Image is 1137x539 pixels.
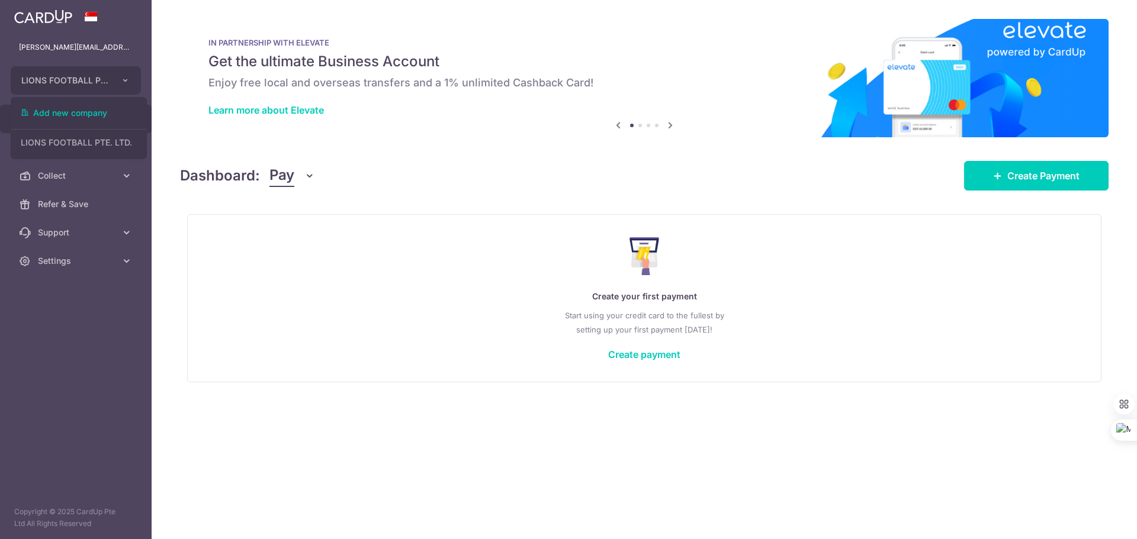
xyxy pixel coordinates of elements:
span: Create Payment [1007,169,1080,183]
span: LIONS FOOTBALL PTE. LTD. [21,75,109,86]
iframe: Opens a widget where you can find more information [1061,504,1125,533]
p: IN PARTNERSHIP WITH ELEVATE [208,38,1080,47]
a: LIONS FOOTBALL PTE. LTD. [11,132,146,153]
img: Renovation banner [180,19,1109,137]
p: Create your first payment [211,289,1077,304]
span: Pay [269,164,294,187]
img: CardUp [14,9,72,24]
button: Pay [269,164,315,187]
img: Make Payment [629,237,660,275]
span: Collect [38,170,116,182]
a: Create payment [608,348,680,360]
ul: LIONS FOOTBALL PTE. LTD. [11,97,147,159]
span: Refer & Save [38,198,116,210]
h5: Get the ultimate Business Account [208,52,1080,71]
a: Learn more about Elevate [208,104,324,116]
p: [PERSON_NAME][EMAIL_ADDRESS][DOMAIN_NAME] [19,41,133,53]
a: Create Payment [964,161,1109,191]
a: Add new company [11,102,146,124]
p: Start using your credit card to the fullest by setting up your first payment [DATE]! [211,308,1077,337]
button: LIONS FOOTBALL PTE. LTD. [11,66,141,95]
span: Support [38,227,116,238]
h6: Enjoy free local and overseas transfers and a 1% unlimited Cashback Card! [208,76,1080,90]
h4: Dashboard: [180,165,260,186]
span: Settings [38,255,116,267]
